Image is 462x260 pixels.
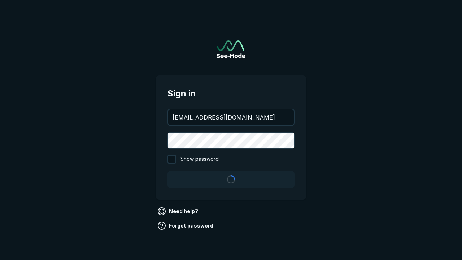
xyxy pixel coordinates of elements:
span: Show password [180,155,219,164]
input: your@email.com [168,109,294,125]
img: See-Mode Logo [217,40,245,58]
span: Sign in [167,87,295,100]
a: Go to sign in [217,40,245,58]
a: Need help? [156,205,201,217]
a: Forgot password [156,220,216,231]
